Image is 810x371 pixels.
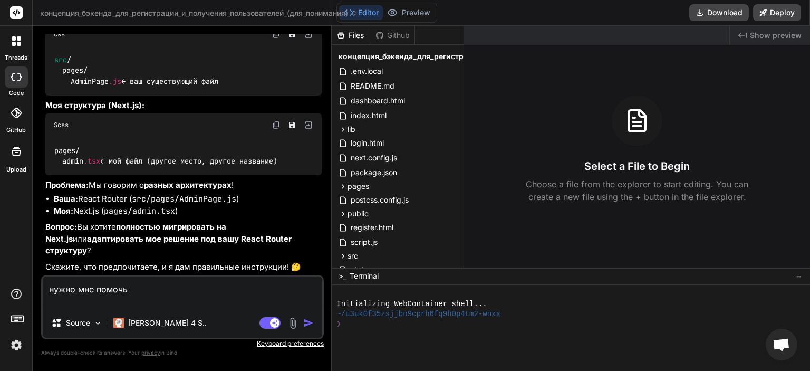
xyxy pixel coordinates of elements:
[350,80,396,92] span: README.md
[45,221,322,257] p: Вы хотите или ?
[348,181,369,192] span: pages
[336,319,342,329] span: ❯
[54,193,322,205] li: React Router ( )
[794,268,804,284] button: −
[304,30,313,39] img: Open in Browser
[285,118,300,132] button: Save file
[54,30,65,39] span: Css
[66,318,90,328] p: Source
[45,100,144,110] strong: Моя структура (Next.js):
[272,30,281,39] img: copy
[350,151,398,164] span: next.config.js
[348,251,358,261] span: src
[287,317,299,329] img: attachment
[41,348,324,358] p: Always double-check its answers. Your in Bind
[350,109,388,122] span: index.html
[141,349,160,356] span: privacy
[54,194,78,204] strong: Ваша:
[332,30,371,41] div: Files
[339,5,383,20] button: Editor
[54,145,278,167] code: pages/ admin ← мой файл (другое место, другое название)
[45,261,322,273] p: Скажите, что предпочитаете, и я дам правильные инструкции! 🤔
[54,206,73,216] strong: Моя:
[336,299,487,309] span: Initializing WebContainer shell...
[41,339,324,348] p: Keyboard preferences
[104,206,175,216] code: pages/admin.tsx
[348,208,369,219] span: public
[54,55,67,64] span: src
[45,180,89,190] strong: Проблема:
[350,94,406,107] span: dashboard.html
[6,126,26,135] label: GitHub
[303,318,314,328] img: icon
[350,166,398,179] span: package.json
[796,271,802,281] span: −
[350,194,410,206] span: postcss.config.js
[45,179,322,192] p: Мы говорим о !
[109,77,121,86] span: .js
[519,178,755,203] p: Choose a file from the explorer to start editing. You can create a new file using the + button in...
[348,124,355,135] span: lib
[6,165,26,174] label: Upload
[54,54,219,87] code: / pages/ AdminPage ← ваш существующий файл
[750,30,802,41] span: Show preview
[132,194,236,204] code: src/pages/AdminPage.js
[83,156,100,166] span: .tsx
[584,159,690,174] h3: Select a File to Begin
[272,121,281,129] img: copy
[336,309,500,319] span: ~/u3uk0f35zsjjbn9cprh6fq9h0p4tm2-wnxx
[54,121,69,129] span: Scss
[689,4,749,21] button: Download
[54,205,322,217] li: Next.js ( )
[45,222,77,232] strong: Вопрос:
[753,4,801,21] button: Deploy
[371,30,414,41] div: Github
[45,234,294,256] strong: адаптировать мое решение под вашу React Router структуру
[350,137,385,149] span: login.html
[113,318,124,328] img: Claude 4 Sonnet
[339,51,661,62] span: концепция_бэкенда_для_регистрации_и_получения_пользователей_(для_понимания)
[45,222,228,244] strong: полностью мигрировать на Next.js
[40,8,358,18] span: концепция_бэкенда_для_регистрации_и_получения_пользователей_(для_понимания)
[304,120,313,130] img: Open in Browser
[383,5,435,20] button: Preview
[350,263,382,276] span: style.css
[350,65,384,78] span: .env.local
[350,271,379,281] span: Terminal
[43,277,322,308] textarea: нужно мне помочь
[128,318,207,328] p: [PERSON_NAME] 4 S..
[350,221,394,234] span: register.html
[93,319,102,328] img: Pick Models
[9,89,24,98] label: code
[766,329,797,360] a: Chat öffnen
[350,236,379,249] span: script.js
[5,53,27,62] label: threads
[144,180,232,190] strong: разных архитектурах
[285,27,300,42] button: Save file
[7,336,25,354] img: settings
[339,271,346,281] span: >_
